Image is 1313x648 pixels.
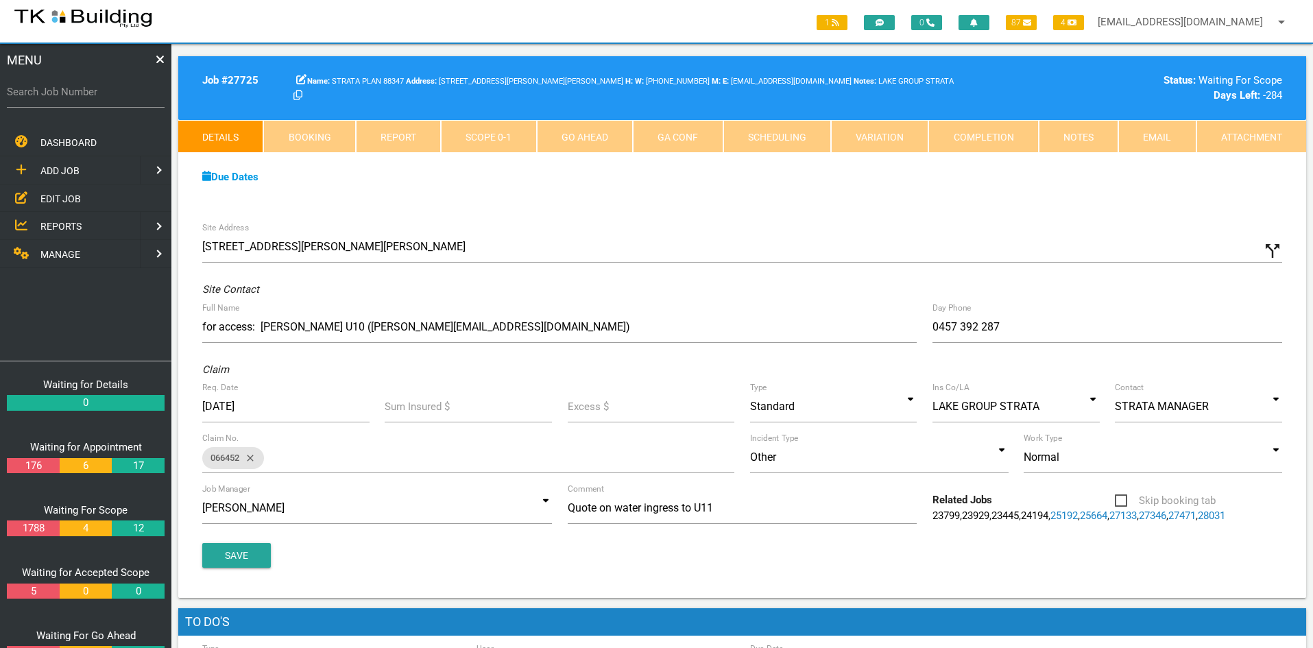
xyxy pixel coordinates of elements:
a: 27346 [1139,509,1166,522]
div: , , , , , , , , , [925,492,1107,523]
a: Email [1118,120,1196,153]
span: 4 [1053,15,1084,30]
a: Report [356,120,441,153]
a: 0 [7,395,165,411]
label: Full Name [202,302,239,314]
b: Address: [406,77,437,86]
a: 176 [7,458,59,474]
label: Search Job Number [7,84,165,100]
span: MENU [7,51,42,69]
b: Notes: [854,77,876,86]
a: Scheduling [723,120,831,153]
img: s3file [14,7,153,29]
span: [STREET_ADDRESS][PERSON_NAME][PERSON_NAME] [406,77,623,86]
label: Contact [1115,381,1144,394]
span: 0 [911,15,942,30]
a: 27133 [1109,509,1137,522]
a: Scope 0-1 [441,120,536,153]
a: 24194 [1021,509,1048,522]
label: Work Type [1024,432,1062,444]
label: Site Address [202,221,249,234]
span: 87 [1006,15,1037,30]
label: Req. Date [202,381,238,394]
a: Waiting for Appointment [30,441,142,453]
i: Click to show custom address field [1262,241,1283,261]
label: Ins Co/LA [932,381,969,394]
b: E: [723,77,729,86]
b: W: [635,77,644,86]
a: Variation [831,120,928,153]
a: 12 [112,520,164,536]
b: Days Left: [1214,89,1260,101]
a: 25192 [1050,509,1078,522]
a: 4 [60,520,112,536]
b: Status: [1164,74,1196,86]
a: 28031 [1198,509,1225,522]
i: Claim [202,363,229,376]
a: 23929 [962,509,989,522]
span: REPORTS [40,221,82,232]
span: Skip booking tab [1115,492,1216,509]
a: 6 [60,458,112,474]
a: Notes [1039,120,1118,153]
a: 1788 [7,520,59,536]
i: Site Contact [202,283,259,296]
a: Completion [928,120,1038,153]
a: Waiting for Accepted Scope [22,566,149,579]
b: Related Jobs [932,494,992,506]
a: 0 [60,584,112,599]
b: Name: [307,77,330,86]
a: Due Dates [202,171,258,183]
a: Waiting For Scope [44,504,128,516]
span: MANAGE [40,249,80,260]
i: close [239,447,256,469]
label: Sum Insured $ [385,399,450,415]
b: Job # 27725 [202,74,258,86]
div: 066452 [202,447,264,469]
b: H: [625,77,633,86]
a: Booking [263,120,355,153]
h1: To Do's [178,608,1306,636]
a: Waiting For Go Ahead [36,629,136,642]
a: Click here copy customer information. [293,89,302,101]
b: M: [712,77,721,86]
span: EDIT JOB [40,193,81,204]
a: Go Ahead [537,120,633,153]
label: Comment [568,483,604,495]
span: LAKE GROUP STRATA [635,77,710,86]
button: Save [202,543,271,568]
label: Type [750,381,767,394]
a: 17 [112,458,164,474]
a: GA Conf [633,120,723,153]
a: 23445 [991,509,1019,522]
label: Claim No. [202,432,239,444]
label: Job Manager [202,483,250,495]
span: 1 [817,15,847,30]
label: Day Phone [932,302,972,314]
span: LAKE GROUP STRATA [854,77,954,86]
span: STRATA PLAN 88347 [307,77,404,86]
span: ADD JOB [40,165,80,176]
a: 23799 [932,509,960,522]
span: DASHBOARD [40,137,97,148]
label: Incident Type [750,432,798,444]
a: 0 [112,584,164,599]
label: Excess $ [568,399,609,415]
div: Waiting For Scope -284 [1024,73,1282,104]
a: Details [178,120,263,153]
a: Waiting for Details [43,379,128,391]
span: [EMAIL_ADDRESS][DOMAIN_NAME] [723,77,852,86]
a: 27471 [1168,509,1196,522]
a: 5 [7,584,59,599]
a: Attachment [1196,120,1306,153]
span: Home Phone [625,77,635,86]
a: 25664 [1080,509,1107,522]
